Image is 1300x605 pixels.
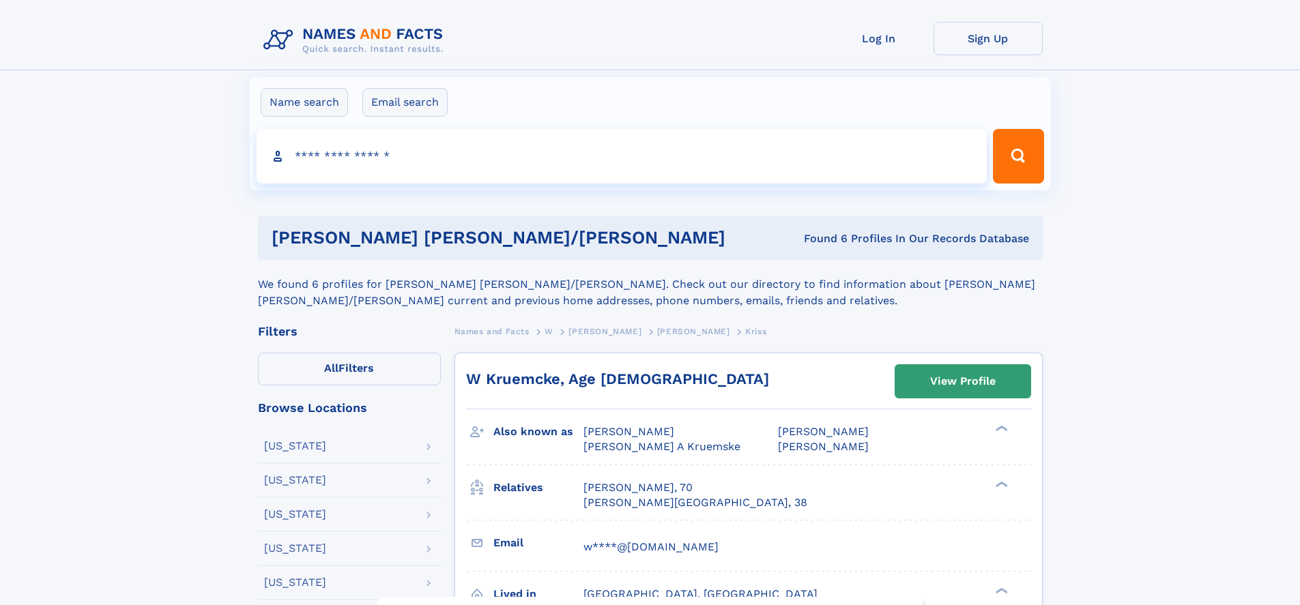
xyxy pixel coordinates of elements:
span: [PERSON_NAME] [778,440,869,453]
span: [PERSON_NAME] [568,327,641,336]
div: Found 6 Profiles In Our Records Database [764,231,1029,246]
span: [GEOGRAPHIC_DATA], [GEOGRAPHIC_DATA] [583,587,818,600]
h3: Relatives [493,476,583,499]
h1: [PERSON_NAME] [PERSON_NAME]/[PERSON_NAME] [272,229,765,246]
h3: Email [493,531,583,555]
label: Filters [258,353,441,385]
span: [PERSON_NAME] [778,425,869,438]
div: Filters [258,325,441,338]
div: ❯ [992,479,1009,488]
div: [US_STATE] [264,441,326,452]
label: Email search [362,88,448,117]
a: [PERSON_NAME] [657,323,730,340]
a: Names and Facts [454,323,530,340]
button: Search Button [993,129,1043,183]
div: [US_STATE] [264,475,326,486]
div: ❯ [992,424,1009,433]
div: [US_STATE] [264,509,326,520]
div: View Profile [930,366,996,397]
a: [PERSON_NAME], 70 [583,480,693,495]
span: All [324,361,338,374]
input: search input [257,129,987,183]
a: [PERSON_NAME] [568,323,641,340]
div: ❯ [992,586,1009,595]
span: [PERSON_NAME] [583,425,674,438]
a: W [545,323,553,340]
a: View Profile [895,365,1030,398]
div: Browse Locations [258,402,441,414]
div: We found 6 profiles for [PERSON_NAME] [PERSON_NAME]/[PERSON_NAME]. Check out our directory to fin... [258,260,1043,309]
div: [US_STATE] [264,543,326,554]
span: [PERSON_NAME] A Kruemske [583,440,740,453]
span: [PERSON_NAME] [657,327,730,336]
img: Logo Names and Facts [258,22,454,59]
a: Sign Up [934,22,1043,55]
a: [PERSON_NAME][GEOGRAPHIC_DATA], 38 [583,495,807,510]
h3: Also known as [493,420,583,443]
span: Kriss [745,327,766,336]
span: W [545,327,553,336]
a: Log In [824,22,934,55]
label: Name search [261,88,348,117]
div: [US_STATE] [264,577,326,588]
a: W Kruemcke, Age [DEMOGRAPHIC_DATA] [466,370,769,387]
